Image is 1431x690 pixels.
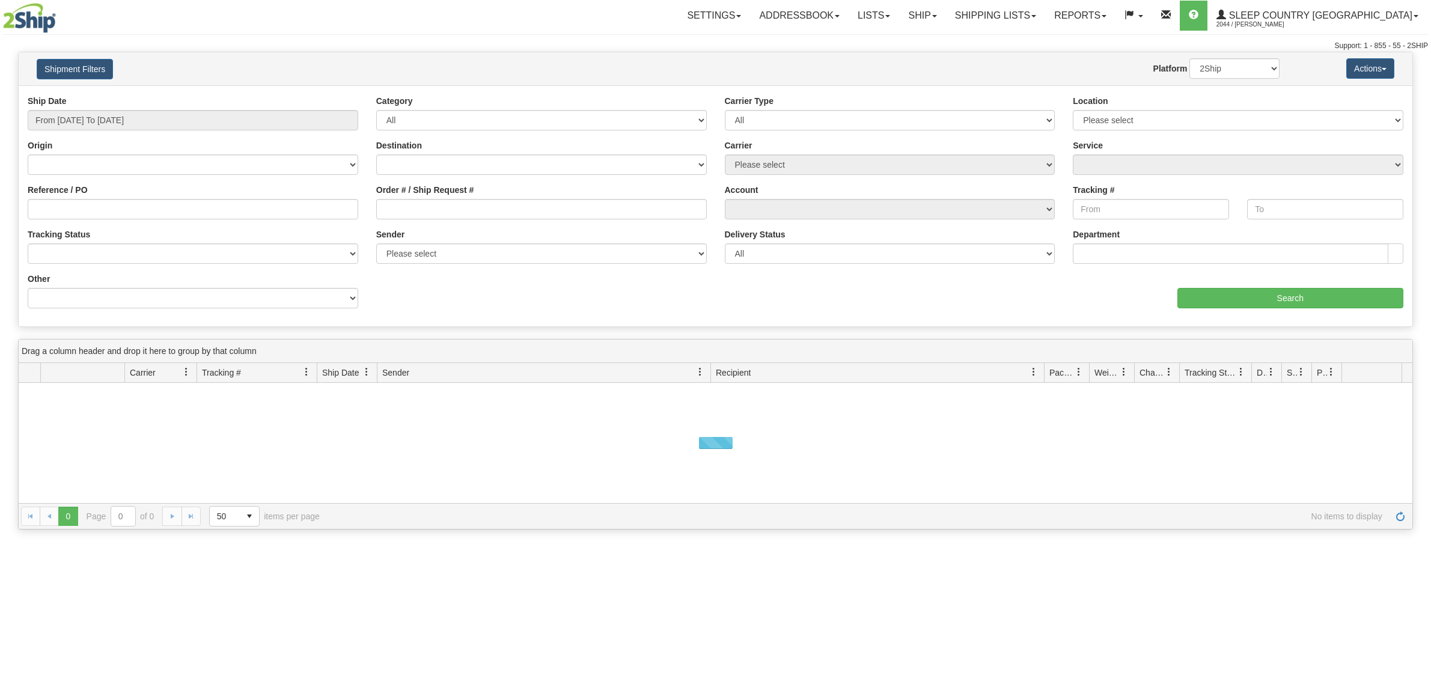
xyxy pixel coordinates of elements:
[678,1,750,31] a: Settings
[1073,228,1120,240] label: Department
[58,507,78,526] span: Page 0
[1231,362,1251,382] a: Tracking Status filter column settings
[725,184,758,196] label: Account
[376,139,422,151] label: Destination
[322,367,359,379] span: Ship Date
[1185,367,1237,379] span: Tracking Status
[1216,19,1307,31] span: 2044 / [PERSON_NAME]
[1073,139,1103,151] label: Service
[725,139,752,151] label: Carrier
[376,228,404,240] label: Sender
[1094,367,1120,379] span: Weight
[28,184,88,196] label: Reference / PO
[202,367,241,379] span: Tracking #
[28,139,52,151] label: Origin
[19,340,1412,363] div: grid grouping header
[725,95,773,107] label: Carrier Type
[1045,1,1115,31] a: Reports
[1153,63,1188,75] label: Platform
[725,228,786,240] label: Delivery Status
[716,367,751,379] span: Recipient
[1317,367,1327,379] span: Pickup Status
[1226,10,1412,20] span: Sleep Country [GEOGRAPHIC_DATA]
[1024,362,1044,382] a: Recipient filter column settings
[217,510,233,522] span: 50
[1346,58,1394,79] button: Actions
[946,1,1045,31] a: Shipping lists
[690,362,710,382] a: Sender filter column settings
[28,273,50,285] label: Other
[899,1,945,31] a: Ship
[28,95,67,107] label: Ship Date
[296,362,317,382] a: Tracking # filter column settings
[1391,507,1410,526] a: Refresh
[1403,284,1430,406] iframe: chat widget
[1261,362,1281,382] a: Delivery Status filter column settings
[87,506,154,527] span: Page of 0
[240,507,259,526] span: select
[37,59,113,79] button: Shipment Filters
[1247,199,1403,219] input: To
[1291,362,1311,382] a: Shipment Issues filter column settings
[1073,95,1108,107] label: Location
[176,362,197,382] a: Carrier filter column settings
[28,228,90,240] label: Tracking Status
[3,3,56,33] img: logo2044.jpg
[1257,367,1267,379] span: Delivery Status
[1073,199,1229,219] input: From
[130,367,156,379] span: Carrier
[1159,362,1179,382] a: Charge filter column settings
[1140,367,1165,379] span: Charge
[1207,1,1427,31] a: Sleep Country [GEOGRAPHIC_DATA] 2044 / [PERSON_NAME]
[1321,362,1341,382] a: Pickup Status filter column settings
[376,184,474,196] label: Order # / Ship Request #
[376,95,413,107] label: Category
[3,41,1428,51] div: Support: 1 - 855 - 55 - 2SHIP
[337,511,1382,521] span: No items to display
[849,1,899,31] a: Lists
[382,367,409,379] span: Sender
[209,506,260,527] span: Page sizes drop down
[1114,362,1134,382] a: Weight filter column settings
[1049,367,1075,379] span: Packages
[1069,362,1089,382] a: Packages filter column settings
[1177,288,1404,308] input: Search
[750,1,849,31] a: Addressbook
[1287,367,1297,379] span: Shipment Issues
[1073,184,1114,196] label: Tracking #
[356,362,377,382] a: Ship Date filter column settings
[209,506,320,527] span: items per page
